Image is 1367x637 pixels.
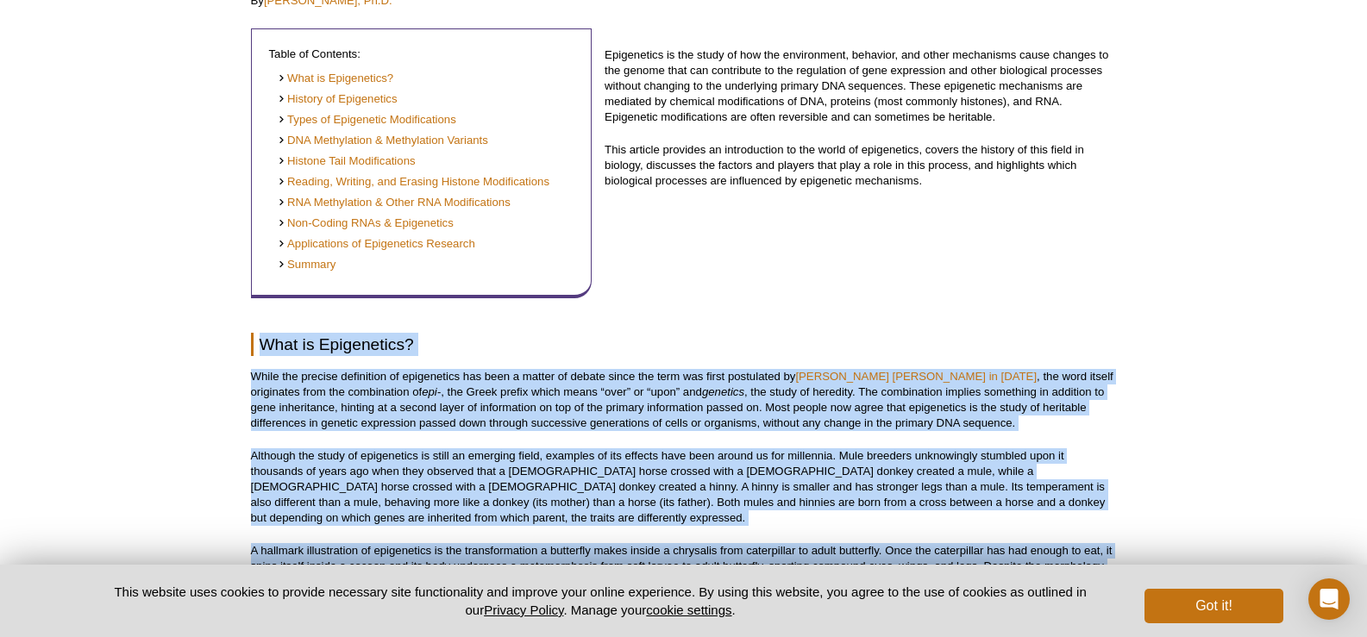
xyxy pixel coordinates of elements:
a: [PERSON_NAME] [PERSON_NAME] in [DATE] [795,370,1037,383]
h2: What is Epigenetics? [251,333,1117,356]
a: Applications of Epigenetics Research [278,236,475,253]
p: Table of Contents: [269,47,574,62]
a: Types of Epigenetic Modifications [278,112,456,128]
div: Open Intercom Messenger [1308,578,1350,620]
button: cookie settings [646,603,731,617]
a: DNA Methylation & Methylation Variants [278,133,488,149]
i: genetics [702,385,744,398]
p: While the precise definition of epigenetics has been a matter of debate since the term was first ... [251,369,1117,431]
p: This article provides an introduction to the world of epigenetics, covers the history of this fie... [605,142,1116,189]
button: Got it! [1144,589,1282,623]
p: Epigenetics is the study of how the environment, behavior, and other mechanisms cause changes to ... [605,47,1116,125]
p: Although the study of epigenetics is still an emerging field, examples of its effects have been a... [251,448,1117,526]
a: Reading, Writing, and Erasing Histone Modifications [278,174,549,190]
a: Privacy Policy [484,603,563,617]
p: This website uses cookies to provide necessary site functionality and improve your online experie... [85,583,1117,619]
a: History of Epigenetics [278,91,398,108]
a: Histone Tail Modifications [278,153,416,170]
i: epi- [422,385,441,398]
a: Non-Coding RNAs & Epigenetics [278,215,454,232]
a: RNA Methylation & Other RNA Modifications [278,195,511,211]
a: Summary [278,257,336,273]
p: A hallmark illustration of epigenetics is the transformation a butterfly makes inside a chrysalis... [251,543,1117,590]
a: What is Epigenetics? [278,71,394,87]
